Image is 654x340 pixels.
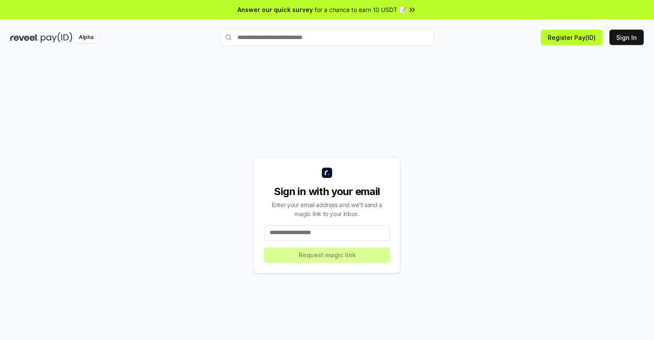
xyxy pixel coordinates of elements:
img: reveel_dark [10,32,39,43]
span: for a chance to earn 10 USDT 📝 [315,5,406,14]
button: Register Pay(ID) [541,30,603,45]
div: Enter your email address and we’ll send a magic link to your inbox. [264,200,390,218]
div: Alpha [74,32,98,43]
div: Sign in with your email [264,185,390,199]
button: Sign In [609,30,644,45]
img: logo_small [322,168,332,178]
img: pay_id [41,32,72,43]
span: Answer our quick survey [237,5,313,14]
